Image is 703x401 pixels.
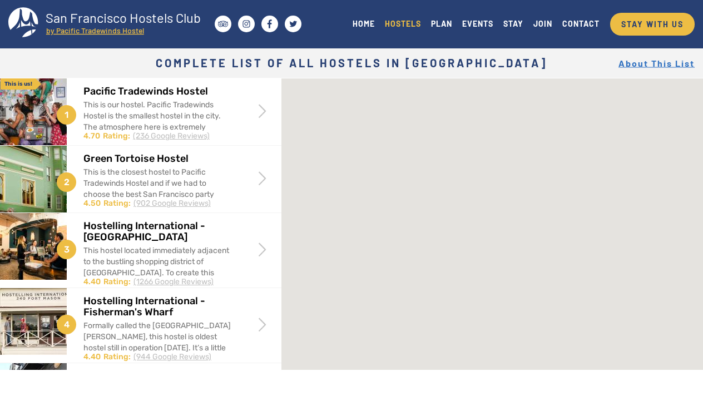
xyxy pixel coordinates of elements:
[610,13,695,36] a: STAY WITH US
[46,26,144,35] tspan: by Pacific Tradewinds Hostel
[57,315,76,334] span: 4
[103,276,131,288] div: Rating:
[348,16,380,31] a: HOME
[618,58,695,68] a: About This List
[565,246,580,268] div: Pacific Tradewinds Hostel
[83,296,231,318] h2: Hostelling International - Fisherman's Wharf
[529,305,545,326] div: Hostelling International - Downtown
[83,100,231,189] div: This is our hostel. Pacific Tradewinds Hostel is the smallest hostel in the city. The atmosphere ...
[457,16,498,31] a: EVENTS
[57,105,76,125] span: 1
[538,307,554,328] div: Pod Room
[380,16,426,31] a: HOSTELS
[133,352,211,363] div: (944 Google Reviews)
[8,7,211,41] a: San Francisco Hostels Club by Pacific Tradewinds Hostel
[83,198,101,209] div: 4.50
[83,86,231,97] h2: Pacific Tradewinds Hostel
[133,131,210,142] div: (236 Google Reviews)
[516,311,532,332] div: Orange Village Hostel
[133,276,214,288] div: (1266 Google Reviews)
[83,245,231,345] div: This hostel located immediately adjacent to the bustling shopping district of [GEOGRAPHIC_DATA]. ...
[83,167,231,256] div: This is the closest hostel to Pacific Tradewinds Hostel and if we had to choose the best San Fran...
[83,131,100,142] div: 4.70
[426,16,457,31] a: PLAN
[57,240,76,259] span: 3
[557,16,605,31] a: CONTACT
[513,298,528,319] div: Adelaide Hostel
[83,221,231,243] h2: Hostelling International - [GEOGRAPHIC_DATA]
[498,16,528,31] a: STAY
[46,9,201,26] tspan: San Francisco Hostels Club
[511,282,527,303] div: Amsterdam Hostel
[133,198,211,209] div: (902 Google Reviews)
[528,16,557,31] a: JOIN
[408,136,424,157] div: Hostelling International - Fisherman&#039;s Wharf
[83,276,101,288] div: 4.40
[103,198,131,209] div: Rating:
[103,352,131,363] div: Rating:
[103,131,130,142] div: Rating:
[83,352,101,363] div: 4.40
[557,209,573,230] div: Green Tortoise Hostel
[83,154,231,165] h2: Green Tortoise Hostel
[478,325,494,346] div: Hostelling International - City Center
[57,172,76,192] span: 2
